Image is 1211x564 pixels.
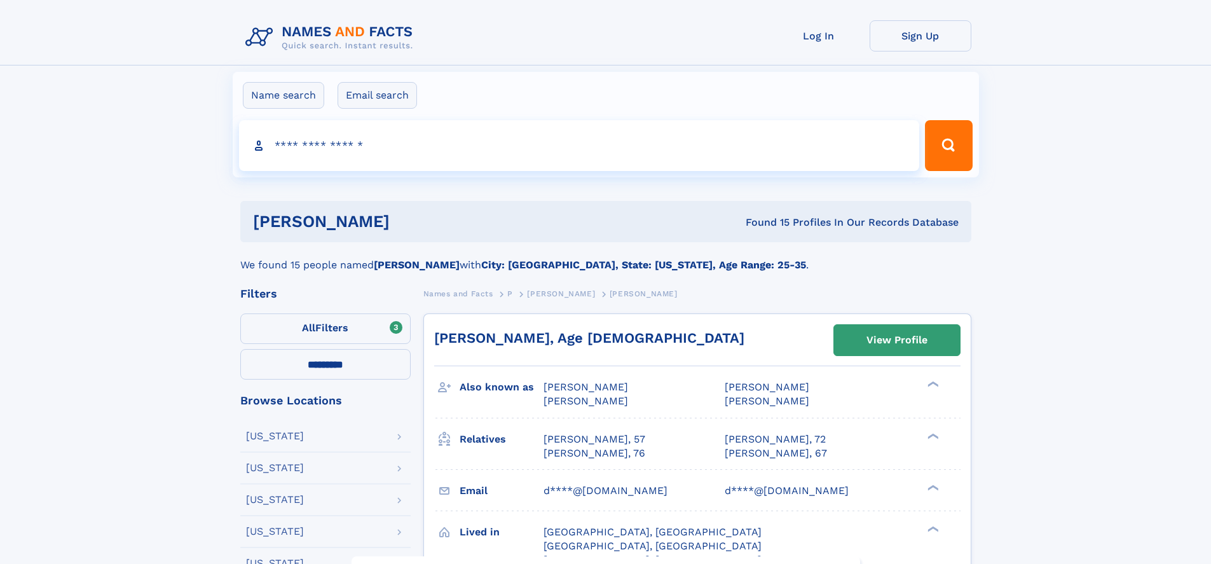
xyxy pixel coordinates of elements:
[725,432,826,446] a: [PERSON_NAME], 72
[507,289,513,298] span: P
[544,446,645,460] a: [PERSON_NAME], 76
[246,495,304,505] div: [US_STATE]
[246,463,304,473] div: [US_STATE]
[924,483,940,492] div: ❯
[460,480,544,502] h3: Email
[507,285,513,301] a: P
[924,432,940,440] div: ❯
[246,526,304,537] div: [US_STATE]
[544,432,645,446] a: [PERSON_NAME], 57
[240,288,411,299] div: Filters
[610,289,678,298] span: [PERSON_NAME]
[725,446,827,460] a: [PERSON_NAME], 67
[338,82,417,109] label: Email search
[246,431,304,441] div: [US_STATE]
[460,521,544,543] h3: Lived in
[240,395,411,406] div: Browse Locations
[481,259,806,271] b: City: [GEOGRAPHIC_DATA], State: [US_STATE], Age Range: 25-35
[725,395,809,407] span: [PERSON_NAME]
[866,326,927,355] div: View Profile
[834,325,960,355] a: View Profile
[544,526,762,538] span: [GEOGRAPHIC_DATA], [GEOGRAPHIC_DATA]
[240,20,423,55] img: Logo Names and Facts
[434,330,744,346] a: [PERSON_NAME], Age [DEMOGRAPHIC_DATA]
[544,381,628,393] span: [PERSON_NAME]
[253,214,568,230] h1: [PERSON_NAME]
[460,376,544,398] h3: Also known as
[243,82,324,109] label: Name search
[423,285,493,301] a: Names and Facts
[870,20,971,52] a: Sign Up
[374,259,460,271] b: [PERSON_NAME]
[568,216,959,230] div: Found 15 Profiles In Our Records Database
[725,381,809,393] span: [PERSON_NAME]
[924,525,940,533] div: ❯
[925,120,972,171] button: Search Button
[544,395,628,407] span: [PERSON_NAME]
[240,242,971,273] div: We found 15 people named with .
[460,429,544,450] h3: Relatives
[302,322,315,334] span: All
[544,540,762,552] span: [GEOGRAPHIC_DATA], [GEOGRAPHIC_DATA]
[527,289,595,298] span: [PERSON_NAME]
[924,380,940,389] div: ❯
[240,313,411,344] label: Filters
[768,20,870,52] a: Log In
[239,120,920,171] input: search input
[527,285,595,301] a: [PERSON_NAME]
